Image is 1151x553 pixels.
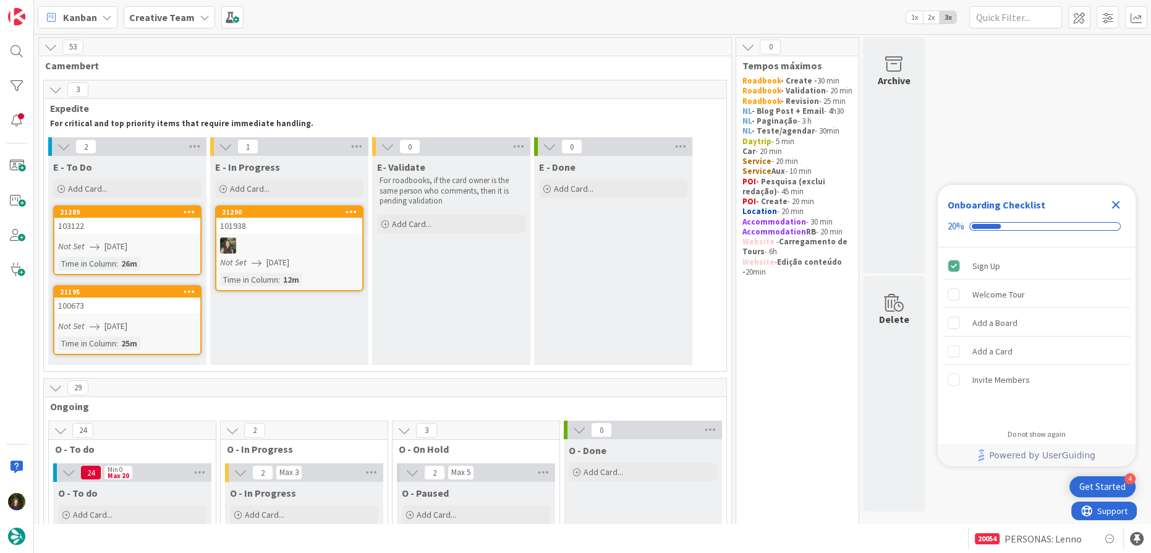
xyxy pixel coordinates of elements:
span: Camembert [45,59,716,72]
span: Add Card... [230,183,270,194]
a: 21289103122Not Set[DATE]Time in Column:26m [53,205,202,275]
strong: Car [742,146,755,156]
span: O - To do [58,487,98,499]
div: Footer [938,444,1136,466]
span: Powered by UserGuiding [989,448,1095,463]
div: 21290 [222,208,362,216]
span: Ongoing [50,400,711,413]
p: - 25 min [742,96,852,106]
strong: NL [742,116,752,126]
div: 21289 [60,208,200,216]
span: Support [26,2,56,17]
span: Expedite [50,102,711,114]
div: Max 3 [279,469,299,476]
span: 24 [72,423,93,438]
strong: Carregamento de Tours [742,236,849,257]
p: - 20 min [742,86,852,96]
span: E- Validate [377,161,425,173]
span: Add Card... [245,509,284,520]
span: PERSONAS: Lenno [1004,531,1082,546]
p: - 10 min [742,166,852,176]
div: Add a Card is incomplete. [943,338,1131,365]
div: 21195 [60,288,200,296]
p: - 4h30 [742,106,852,116]
div: Add a Board [972,315,1017,330]
strong: POI [742,196,756,207]
span: Add Card... [584,466,623,478]
div: 21289103122 [54,207,200,234]
strong: Location [742,206,777,216]
p: - 20min [742,257,852,278]
div: IG [216,238,362,254]
strong: Roadbook [742,96,781,106]
div: 4 [1124,473,1136,484]
span: O - Done [569,444,606,457]
strong: - Create [756,196,788,207]
span: 0 [591,422,612,437]
p: - 5 min [742,137,852,147]
span: 2 [424,465,445,480]
div: Sign Up is complete. [943,252,1131,280]
strong: - Create - [781,75,817,86]
span: O - In Progress [230,487,296,499]
p: - - 6h [742,237,852,257]
strong: Edição conteúdo - [742,257,844,277]
strong: - Paginação [752,116,797,126]
div: Checklist progress: 20% [948,221,1126,232]
strong: POI [742,176,756,187]
div: 20% [948,221,964,232]
img: MC [8,493,25,510]
span: O - Paused [402,487,449,499]
span: 1x [906,11,923,24]
p: 30 min [742,76,852,86]
div: Invite Members [972,372,1030,387]
div: Delete [879,312,909,327]
p: - 20 min [742,147,852,156]
span: Add Card... [392,218,431,229]
div: Do not show again [1008,429,1066,439]
span: Add Card... [68,183,108,194]
span: Add Card... [554,183,593,194]
div: Checklist items [938,247,1136,421]
div: Sign Up [972,259,1000,273]
strong: - Validation [781,85,826,96]
span: O - On Hold [399,443,544,455]
span: 2 [252,465,273,480]
span: : [116,337,118,350]
span: [DATE] [104,320,127,333]
div: 26m [118,257,140,270]
span: 0 [561,139,582,154]
i: Not Set [58,241,85,252]
span: E - To Do [53,161,92,173]
div: Open Get Started checklist, remaining modules: 4 [1069,476,1136,497]
div: 21195100673 [54,286,200,314]
strong: Roadbook [742,85,781,96]
span: 0 [760,40,781,54]
div: Time in Column [220,273,278,286]
i: Not Set [58,320,85,332]
strong: For critical and top priority items that require immediate handling. [50,118,313,129]
div: Checklist Container [938,185,1136,466]
span: Tempos máximos [742,59,843,72]
strong: RB [806,226,816,237]
div: Get Started [1079,481,1126,493]
div: Onboarding Checklist [948,197,1045,212]
div: Add a Board is incomplete. [943,309,1131,337]
span: 2 [75,139,96,154]
div: 21290 [216,207,362,218]
strong: NL [742,106,752,116]
img: IG [220,238,236,254]
div: Archive [878,73,911,88]
p: For roadbooks, if the card owner is the same person who comments, then it is pending validation [380,176,523,206]
div: 103122 [54,218,200,234]
a: 21195100673Not Set[DATE]Time in Column:25m [53,285,202,355]
strong: - Revision [781,96,819,106]
span: 2x [923,11,940,24]
strong: Service [742,156,771,166]
span: O - In Progress [227,443,372,455]
div: Add a Card [972,344,1013,359]
div: Max 5 [451,469,470,476]
span: 24 [80,465,101,480]
p: - 20 min [742,207,852,216]
span: : [278,273,280,286]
